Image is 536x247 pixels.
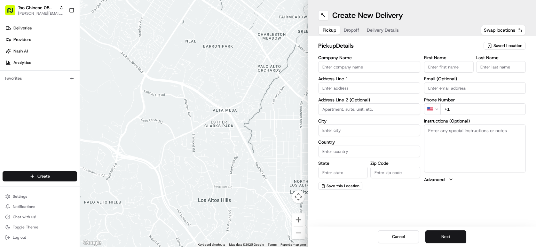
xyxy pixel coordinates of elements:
[13,214,36,219] span: Chat with us!
[13,25,32,31] span: Deliveries
[424,176,526,183] button: Advanced
[3,58,80,68] a: Analytics
[493,43,522,49] span: Saved Location
[3,46,80,56] a: Nash AI
[318,76,420,81] label: Address Line 1
[13,194,27,199] span: Settings
[318,167,368,178] input: Enter state
[424,82,526,94] input: Enter email address
[424,176,445,183] label: Advanced
[3,202,77,211] button: Notifications
[370,167,420,178] input: Enter zip code
[484,41,526,50] button: Saved Location
[280,243,306,246] a: Report a map error
[318,140,420,144] label: Country
[13,225,38,230] span: Toggle Theme
[318,98,420,102] label: Address Line 2 (Optional)
[18,11,64,16] button: [PERSON_NAME][EMAIL_ADDRESS][DOMAIN_NAME]
[424,76,526,81] label: Email (Optional)
[13,37,31,43] span: Providers
[318,61,420,73] input: Enter company name
[82,239,103,247] img: Google
[476,55,526,60] label: Last Name
[327,183,359,188] span: Save this Location
[292,213,305,226] button: Zoom in
[440,103,526,115] input: Enter phone number
[323,27,336,33] span: Pickup
[367,27,399,33] span: Delivery Details
[378,230,419,243] button: Cancel
[13,60,31,66] span: Analytics
[318,182,362,190] button: Save this Location
[318,41,480,50] h2: pickup Details
[268,243,277,246] a: Terms (opens in new tab)
[292,227,305,239] button: Zoom out
[424,98,526,102] label: Phone Number
[3,192,77,201] button: Settings
[318,146,420,157] input: Enter country
[424,119,526,123] label: Instructions (Optional)
[18,4,57,11] button: Tso Chinese 05 [PERSON_NAME]
[3,35,80,45] a: Providers
[198,243,225,247] button: Keyboard shortcuts
[318,124,420,136] input: Enter city
[332,10,403,20] h1: Create New Delivery
[318,161,368,165] label: State
[484,27,515,33] span: Swap locations
[3,23,80,33] a: Deliveries
[13,235,26,240] span: Log out
[424,55,474,60] label: First Name
[292,190,305,203] button: Map camera controls
[13,48,28,54] span: Nash AI
[37,173,50,179] span: Create
[344,27,359,33] span: Dropoff
[476,61,526,73] input: Enter last name
[370,161,420,165] label: Zip Code
[82,239,103,247] a: Open this area in Google Maps (opens a new window)
[3,73,77,84] div: Favorites
[13,204,35,209] span: Notifications
[481,25,526,35] button: Swap locations
[318,119,420,123] label: City
[229,243,264,246] span: Map data ©2025 Google
[3,3,66,18] button: Tso Chinese 05 [PERSON_NAME][PERSON_NAME][EMAIL_ADDRESS][DOMAIN_NAME]
[3,223,77,232] button: Toggle Theme
[3,171,77,181] button: Create
[3,233,77,242] button: Log out
[424,61,474,73] input: Enter first name
[425,230,466,243] button: Next
[318,82,420,94] input: Enter address
[318,103,420,115] input: Apartment, suite, unit, etc.
[318,55,420,60] label: Company Name
[3,212,77,221] button: Chat with us!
